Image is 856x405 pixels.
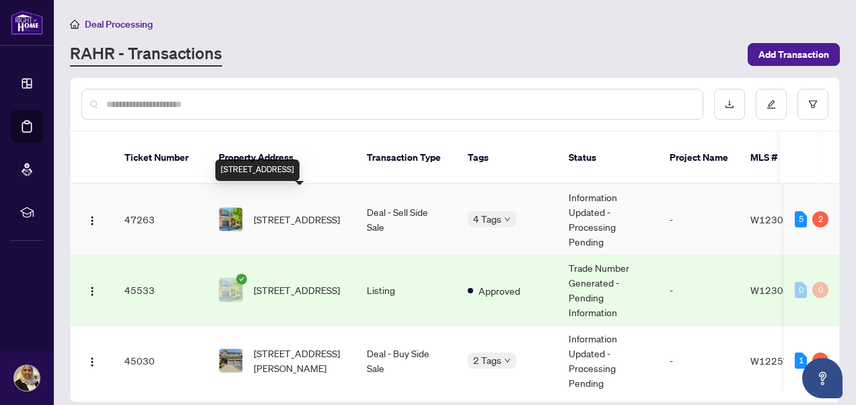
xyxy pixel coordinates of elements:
[659,326,740,396] td: -
[356,326,457,396] td: Deal - Buy Side Sale
[219,349,242,372] img: thumbnail-img
[802,358,843,398] button: Open asap
[750,284,808,296] span: W12303908
[659,255,740,326] td: -
[795,353,807,369] div: 1
[254,212,340,227] span: [STREET_ADDRESS]
[208,132,356,184] th: Property Address
[219,279,242,301] img: thumbnail-img
[356,255,457,326] td: Listing
[758,44,829,65] span: Add Transaction
[81,279,103,301] button: Logo
[740,132,820,184] th: MLS #
[356,132,457,184] th: Transaction Type
[812,353,828,369] div: 1
[11,10,43,35] img: logo
[478,283,520,298] span: Approved
[254,283,340,297] span: [STREET_ADDRESS]
[756,89,787,120] button: edit
[558,255,659,326] td: Trade Number Generated - Pending Information
[457,132,558,184] th: Tags
[808,100,818,109] span: filter
[14,365,40,391] img: Profile Icon
[87,357,98,367] img: Logo
[85,18,153,30] span: Deal Processing
[797,89,828,120] button: filter
[766,100,776,109] span: edit
[114,132,208,184] th: Ticket Number
[558,326,659,396] td: Information Updated - Processing Pending
[504,357,511,364] span: down
[215,159,299,181] div: [STREET_ADDRESS]
[114,326,208,396] td: 45030
[81,350,103,371] button: Logo
[114,255,208,326] td: 45533
[70,20,79,29] span: home
[748,43,840,66] button: Add Transaction
[254,346,345,375] span: [STREET_ADDRESS][PERSON_NAME]
[87,215,98,226] img: Logo
[750,213,808,225] span: W12303908
[725,100,734,109] span: download
[812,211,828,227] div: 2
[504,216,511,223] span: down
[70,42,222,67] a: RAHR - Transactions
[558,184,659,255] td: Information Updated - Processing Pending
[558,132,659,184] th: Status
[795,282,807,298] div: 0
[87,286,98,297] img: Logo
[812,282,828,298] div: 0
[219,208,242,231] img: thumbnail-img
[714,89,745,120] button: download
[659,132,740,184] th: Project Name
[473,211,501,227] span: 4 Tags
[81,209,103,230] button: Logo
[795,211,807,227] div: 5
[659,184,740,255] td: -
[236,274,247,285] span: check-circle
[356,184,457,255] td: Deal - Sell Side Sale
[473,353,501,368] span: 2 Tags
[114,184,208,255] td: 47263
[750,355,808,367] span: W12257659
